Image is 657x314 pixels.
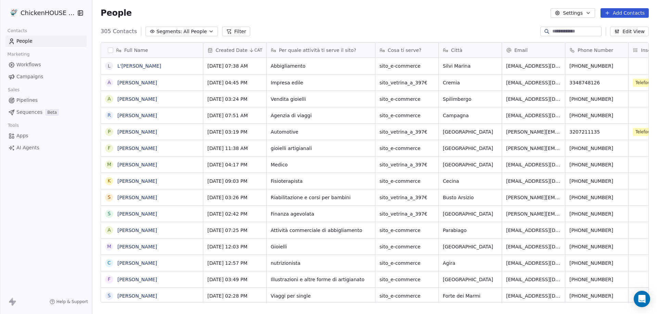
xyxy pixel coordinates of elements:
span: 305 Contacts [101,27,137,36]
span: sito_vetrina_a_397€ [379,194,434,201]
span: Cosa ti serve? [388,47,422,54]
span: gioielli artigianali [271,145,371,152]
div: A [107,95,111,103]
a: [PERSON_NAME] [117,178,157,184]
a: [PERSON_NAME] [117,293,157,299]
div: M [107,243,111,250]
span: Sequences [16,109,42,116]
span: Impresa edile [271,79,371,86]
a: People [5,36,87,47]
span: 3348748126 [569,79,624,86]
span: Campagna [443,112,498,119]
a: [PERSON_NAME] [117,146,157,151]
a: Apps [5,130,87,141]
span: ChickenHOUSE snc [21,9,75,17]
span: [EMAIL_ADDRESS][DOMAIN_NAME] [506,112,561,119]
span: [PHONE_NUMBER] [569,260,624,267]
span: [EMAIL_ADDRESS][DOMAIN_NAME] [506,178,561,185]
span: [PERSON_NAME][EMAIL_ADDRESS][DOMAIN_NAME] [506,145,561,152]
span: Parabiago [443,227,498,234]
span: sito_e-commerce [379,96,434,103]
span: [PHONE_NUMBER] [569,194,624,201]
span: CAT [254,47,262,53]
span: [GEOGRAPHIC_DATA] [443,243,498,250]
span: [DATE] 12:57 PM [207,260,262,267]
span: Phone Number [578,47,613,54]
span: Pipelines [16,97,38,104]
div: F [108,276,111,283]
button: Settings [551,8,595,18]
span: [EMAIL_ADDRESS][DOMAIN_NAME] [506,96,561,103]
div: L [108,63,111,70]
a: Help & Support [50,299,88,304]
span: [PHONE_NUMBER] [569,210,624,217]
span: Attività commerciale di abbigliamento [271,227,371,234]
span: [DATE] 12:03 PM [207,243,262,250]
span: [EMAIL_ADDRESS][DOMAIN_NAME] [506,227,561,234]
img: 4.jpg [10,9,18,17]
div: Open Intercom Messenger [634,291,650,307]
a: Pipelines [5,95,87,106]
button: ChickenHOUSE snc [8,7,73,19]
span: [DATE] 07:25 PM [207,227,262,234]
span: Agenzia di viaggi [271,112,371,119]
span: 3207211135 [569,128,624,135]
span: sito_vetrina_a_397€ [379,210,434,217]
a: [PERSON_NAME] [117,129,157,135]
span: [PHONE_NUMBER] [569,227,624,234]
span: [EMAIL_ADDRESS][DOMAIN_NAME] [506,79,561,86]
span: Viaggi per single [271,292,371,299]
span: sito_e-commerce [379,63,434,69]
span: [DATE] 07:38 AM [207,63,262,69]
span: [EMAIL_ADDRESS][DOMAIN_NAME] [506,243,561,250]
span: Abbigliamento [271,63,371,69]
div: Per quale attività ti serve il sito? [267,43,375,57]
span: [PHONE_NUMBER] [569,276,624,283]
span: [EMAIL_ADDRESS][DOMAIN_NAME] [506,63,561,69]
button: Edit View [610,27,649,36]
span: [GEOGRAPHIC_DATA] [443,276,498,283]
div: r [107,112,111,119]
span: Cremia [443,79,498,86]
span: Segments: [156,28,182,35]
button: Add Contacts [601,8,649,18]
span: sito_e-commerce [379,260,434,267]
span: sito_e-commerce [379,112,434,119]
span: AI Agents [16,144,39,151]
span: [DATE] 07:51 AM [207,112,262,119]
span: [PERSON_NAME][EMAIL_ADDRESS][DOMAIN_NAME] [506,210,561,217]
span: Riabilitazione e corsi per bambini [271,194,371,201]
div: Email [502,43,565,57]
div: A [107,79,111,86]
div: K [107,177,111,185]
span: [PERSON_NAME][EMAIL_ADDRESS][DOMAIN_NAME] [506,128,561,135]
span: [DATE] 09:03 PM [207,178,262,185]
div: A [107,227,111,234]
span: [EMAIL_ADDRESS][DOMAIN_NAME] [506,276,561,283]
span: People [16,38,33,45]
span: sito_vetrina_a_397€ [379,79,434,86]
a: Campaigns [5,71,87,82]
span: Città [451,47,462,54]
span: [DATE] 04:45 PM [207,79,262,86]
div: Città [439,43,502,57]
div: M [107,161,111,168]
span: sito_e-commerce [379,276,434,283]
a: L'[PERSON_NAME] [117,63,161,69]
span: [DATE] 04:17 PM [207,161,262,168]
span: Campaigns [16,73,43,80]
span: Busto Arsizio [443,194,498,201]
div: P [108,128,111,135]
div: Created DateCAT [203,43,266,57]
a: [PERSON_NAME] [117,80,157,85]
span: [GEOGRAPHIC_DATA] [443,210,498,217]
div: Cosa ti serve? [375,43,438,57]
span: Spilimbergo [443,96,498,103]
div: F [108,145,111,152]
span: [PHONE_NUMBER] [569,178,624,185]
span: [DATE] 02:42 PM [207,210,262,217]
span: Silvi Marina [443,63,498,69]
span: [EMAIL_ADDRESS][DOMAIN_NAME] [506,161,561,168]
span: [PERSON_NAME][EMAIL_ADDRESS][DOMAIN_NAME] [506,194,561,201]
a: [PERSON_NAME] [117,244,157,249]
